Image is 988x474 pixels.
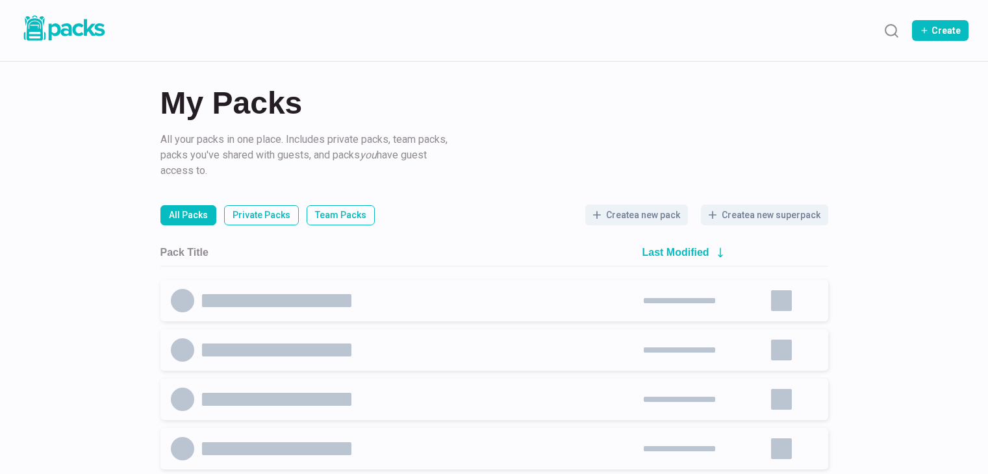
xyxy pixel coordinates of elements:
p: All Packs [169,208,208,222]
h2: My Packs [160,88,828,119]
p: All your packs in one place. Includes private packs, team packs, packs you've shared with guests,... [160,132,453,179]
h2: Pack Title [160,246,209,258]
button: Search [878,18,904,44]
button: Create Pack [912,20,969,41]
p: Private Packs [233,208,290,222]
h2: Last Modified [642,246,709,258]
button: Createa new pack [585,205,688,225]
button: Createa new superpack [701,205,828,225]
i: you [360,149,377,161]
a: Packs logo [19,13,107,48]
p: Team Packs [315,208,366,222]
img: Packs logo [19,13,107,44]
